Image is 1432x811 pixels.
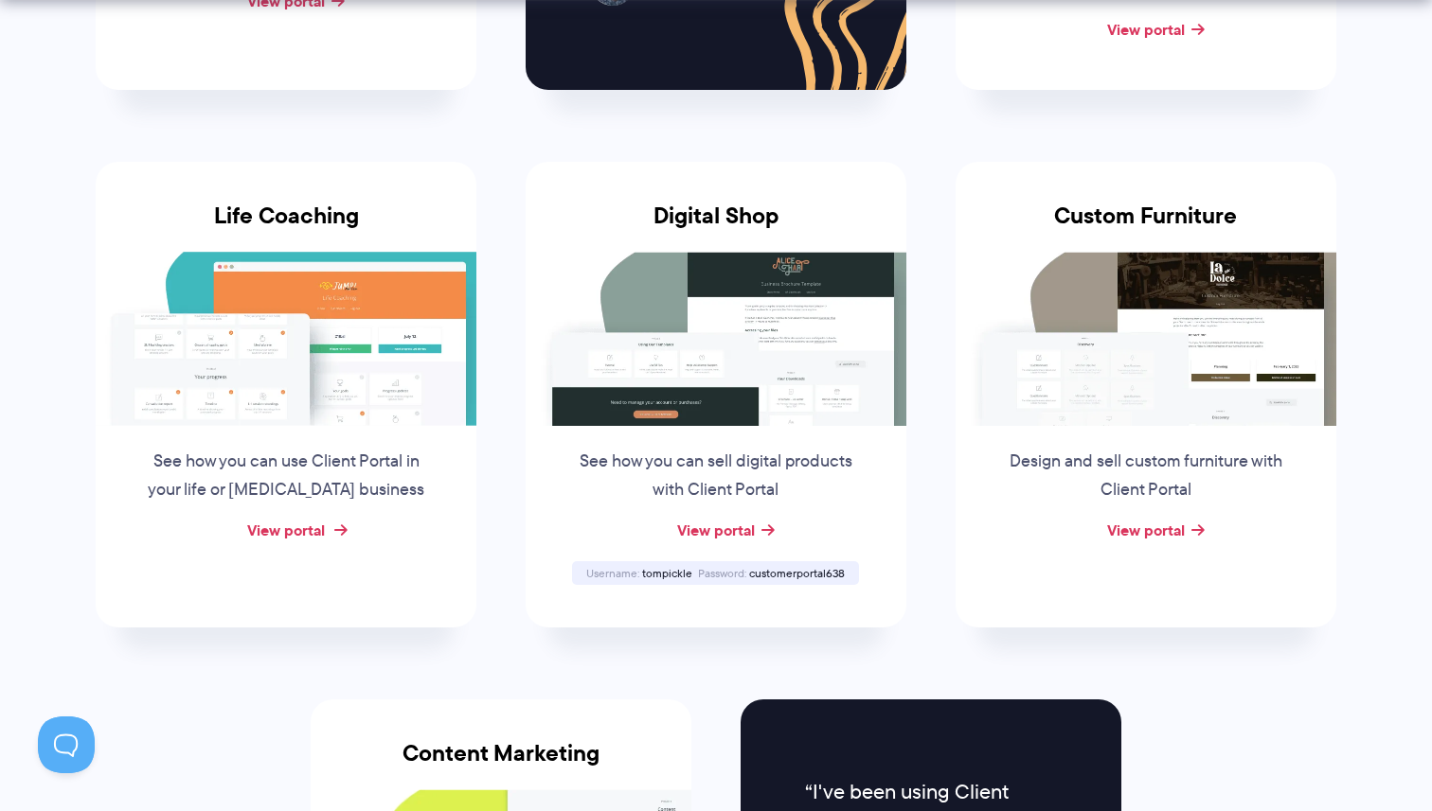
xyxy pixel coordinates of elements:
h3: Digital Shop [526,203,906,252]
p: See how you can sell digital products with Client Portal [572,448,860,504]
span: tompickle [642,565,692,581]
p: See how you can use Client Portal in your life or [MEDICAL_DATA] business [142,448,430,504]
p: Design and sell custom furniture with Client Portal [1002,448,1290,504]
h3: Custom Furniture [956,203,1336,252]
a: View portal [677,519,755,541]
h3: Content Marketing [311,740,691,789]
span: Username [586,565,639,581]
span: Password [698,565,746,581]
span: customerportal638 [749,565,845,581]
a: View portal [1107,519,1185,541]
a: View portal [247,519,325,541]
h3: Life Coaching [96,203,476,252]
a: View portal [1107,18,1185,41]
iframe: Toggle Customer Support [38,716,95,773]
